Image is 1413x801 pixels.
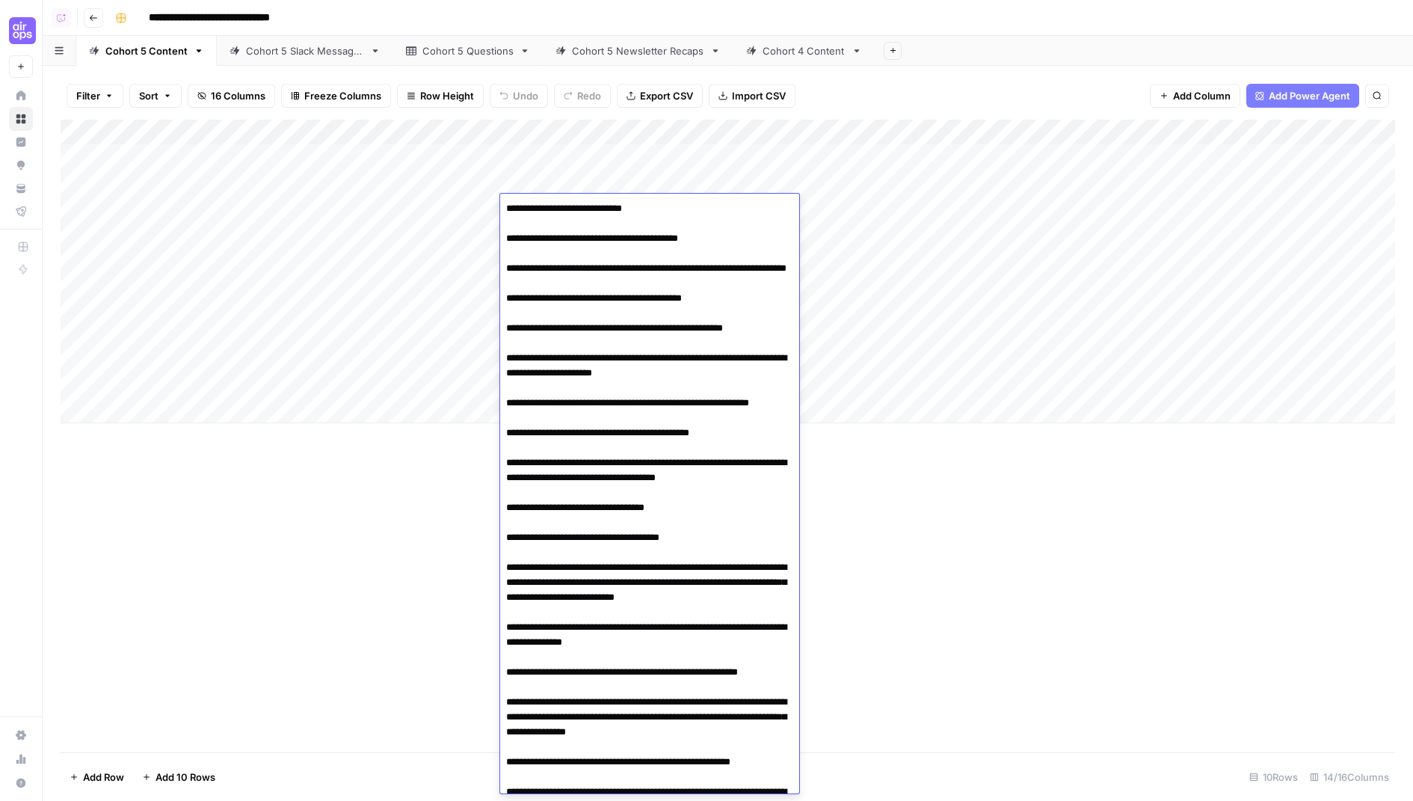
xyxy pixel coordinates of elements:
[281,84,391,108] button: Freeze Columns
[617,84,703,108] button: Export CSV
[572,43,704,58] div: Cohort 5 Newsletter Recaps
[9,84,33,108] a: Home
[1173,88,1231,103] span: Add Column
[76,88,100,103] span: Filter
[76,36,217,66] a: Cohort 5 Content
[9,17,36,44] img: AirCraft - AM Logo
[732,88,786,103] span: Import CSV
[139,88,158,103] span: Sort
[133,765,224,789] button: Add 10 Rows
[422,43,514,58] div: Cohort 5 Questions
[9,747,33,771] a: Usage
[513,88,538,103] span: Undo
[763,43,846,58] div: Cohort 4 Content
[577,88,601,103] span: Redo
[709,84,795,108] button: Import CSV
[217,36,393,66] a: Cohort 5 Slack Messages
[397,84,484,108] button: Row Height
[246,43,364,58] div: Cohort 5 Slack Messages
[129,84,182,108] button: Sort
[490,84,548,108] button: Undo
[9,12,33,49] button: Workspace: AirCraft - AM
[1243,765,1304,789] div: 10 Rows
[105,43,188,58] div: Cohort 5 Content
[9,723,33,747] a: Settings
[9,200,33,224] a: Flightpath
[733,36,875,66] a: Cohort 4 Content
[9,130,33,154] a: Insights
[1246,84,1359,108] button: Add Power Agent
[9,107,33,131] a: Browse
[1269,88,1350,103] span: Add Power Agent
[188,84,275,108] button: 16 Columns
[554,84,611,108] button: Redo
[640,88,693,103] span: Export CSV
[1304,765,1395,789] div: 14/16 Columns
[420,88,474,103] span: Row Height
[9,153,33,177] a: Opportunities
[211,88,265,103] span: 16 Columns
[9,177,33,200] a: Your Data
[1150,84,1240,108] button: Add Column
[83,770,124,785] span: Add Row
[304,88,381,103] span: Freeze Columns
[393,36,543,66] a: Cohort 5 Questions
[61,765,133,789] button: Add Row
[543,36,733,66] a: Cohort 5 Newsletter Recaps
[156,770,215,785] span: Add 10 Rows
[9,771,33,795] button: Help + Support
[67,84,123,108] button: Filter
